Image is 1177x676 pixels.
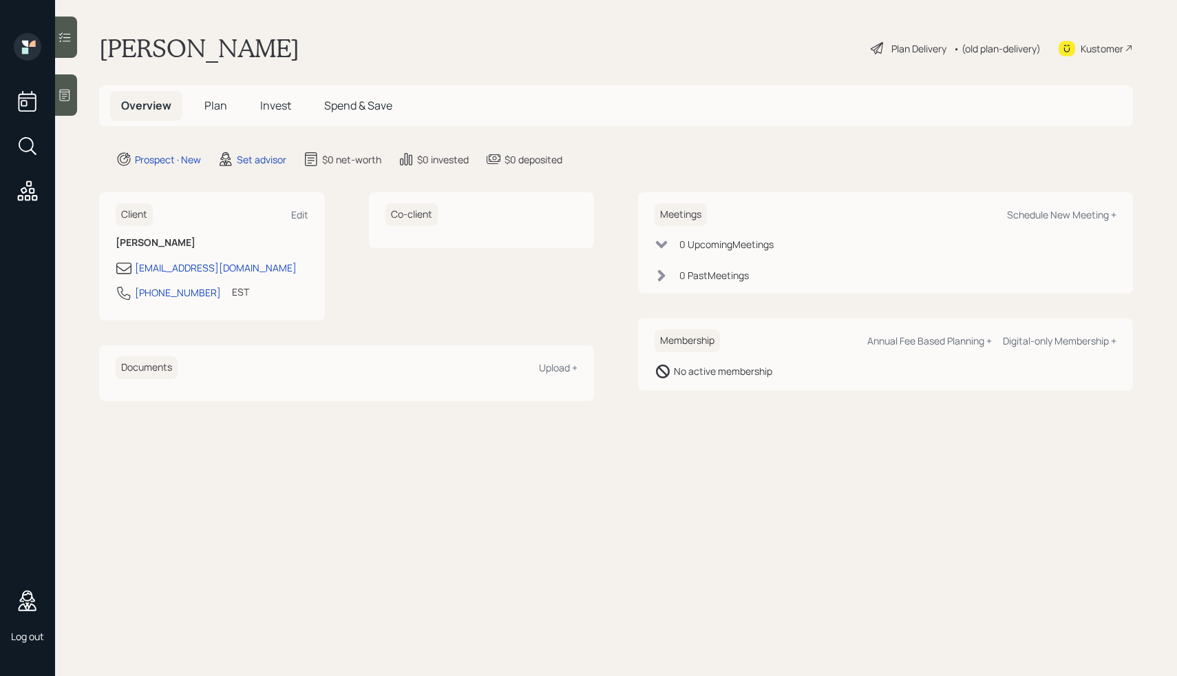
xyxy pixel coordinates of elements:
[204,98,227,113] span: Plan
[121,98,171,113] span: Overview
[237,152,286,167] div: Set advisor
[99,33,299,63] h1: [PERSON_NAME]
[135,260,297,275] div: [EMAIL_ADDRESS][DOMAIN_NAME]
[232,285,249,299] div: EST
[116,356,178,379] h6: Documents
[1003,334,1116,347] div: Digital-only Membership +
[11,630,44,643] div: Log out
[116,237,308,249] h6: [PERSON_NAME]
[867,334,992,347] div: Annual Fee Based Planning +
[260,98,291,113] span: Invest
[539,361,577,374] div: Upload +
[891,41,946,56] div: Plan Delivery
[505,152,562,167] div: $0 deposited
[679,268,749,283] div: 0 Past Meeting s
[953,41,1041,56] div: • (old plan-delivery)
[324,98,392,113] span: Spend & Save
[1081,41,1123,56] div: Kustomer
[291,208,308,221] div: Edit
[679,237,774,252] div: 0 Upcoming Meeting s
[116,203,153,226] h6: Client
[322,152,381,167] div: $0 net-worth
[135,152,201,167] div: Prospect · New
[655,203,707,226] h6: Meetings
[655,329,720,352] h6: Membership
[385,203,438,226] h6: Co-client
[135,285,221,300] div: [PHONE_NUMBER]
[417,152,469,167] div: $0 invested
[674,364,772,378] div: No active membership
[1007,208,1116,221] div: Schedule New Meeting +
